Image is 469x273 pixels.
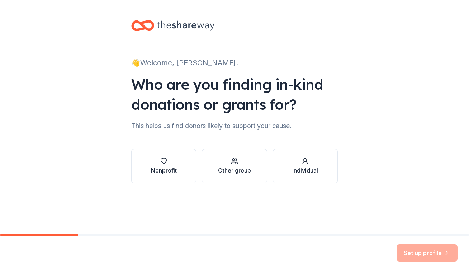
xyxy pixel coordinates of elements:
button: Individual [273,149,338,183]
div: This helps us find donors likely to support your cause. [131,120,338,132]
button: Nonprofit [131,149,196,183]
div: Who are you finding in-kind donations or grants for? [131,74,338,114]
div: Individual [292,166,318,175]
button: Other group [202,149,267,183]
div: Nonprofit [151,166,177,175]
div: Other group [218,166,251,175]
div: 👋 Welcome, [PERSON_NAME]! [131,57,338,69]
